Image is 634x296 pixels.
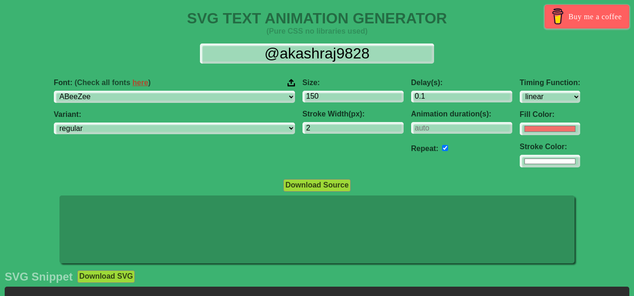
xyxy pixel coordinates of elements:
a: Buy me a coffee [545,5,629,29]
label: Timing Function: [520,79,580,87]
img: Buy me a coffee [550,8,566,24]
span: (Check all fonts ) [74,79,151,87]
span: Font: [54,79,151,87]
button: Download SVG [77,270,135,282]
label: Variant: [54,110,295,119]
input: 2px [302,122,404,134]
input: auto [411,122,512,134]
input: 0.1s [411,91,512,102]
span: Buy me a coffee [568,8,622,25]
h2: SVG Snippet [5,270,73,283]
button: Download Source [283,179,350,191]
input: Input Text Here [200,43,434,64]
label: Stroke Width(px): [302,110,404,118]
a: here [133,79,148,87]
label: Delay(s): [411,79,512,87]
img: Upload your font [288,79,295,87]
label: Stroke Color: [520,143,580,151]
label: Fill Color: [520,110,580,119]
label: Animation duration(s): [411,110,512,118]
label: Repeat: [411,144,439,152]
input: auto [442,145,448,151]
input: 100 [302,91,404,102]
label: Size: [302,79,404,87]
